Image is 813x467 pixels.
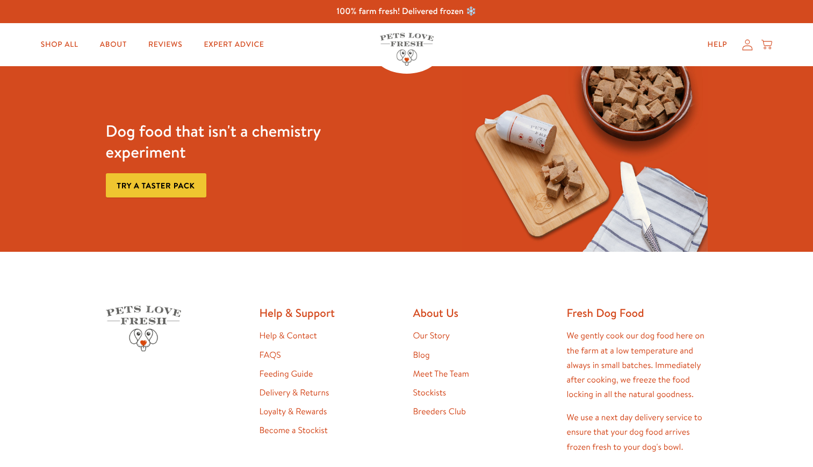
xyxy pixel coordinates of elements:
[413,330,450,342] a: Our Story
[260,406,327,418] a: Loyalty & Rewards
[260,306,400,320] h2: Help & Support
[106,121,351,162] h3: Dog food that isn't a chemistry experiment
[195,34,272,55] a: Expert Advice
[106,306,181,351] img: Pets Love Fresh
[413,387,447,399] a: Stockists
[260,424,328,436] a: Become a Stockist
[413,306,554,320] h2: About Us
[567,411,708,455] p: We use a next day delivery service to ensure that your dog food arrives frozen fresh to your dog'...
[260,349,281,361] a: FAQS
[91,34,135,55] a: About
[106,173,206,197] a: Try a taster pack
[567,329,708,402] p: We gently cook our dog food here on the farm at a low temperature and always in small batches. Im...
[380,33,434,66] img: Pets Love Fresh
[413,406,466,418] a: Breeders Club
[260,330,317,342] a: Help & Contact
[699,34,736,55] a: Help
[140,34,191,55] a: Reviews
[260,387,329,399] a: Delivery & Returns
[260,368,313,380] a: Feeding Guide
[32,34,87,55] a: Shop All
[413,349,430,361] a: Blog
[567,306,708,320] h2: Fresh Dog Food
[413,368,469,380] a: Meet The Team
[462,66,707,252] img: Fussy
[759,416,802,456] iframe: Gorgias live chat messenger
